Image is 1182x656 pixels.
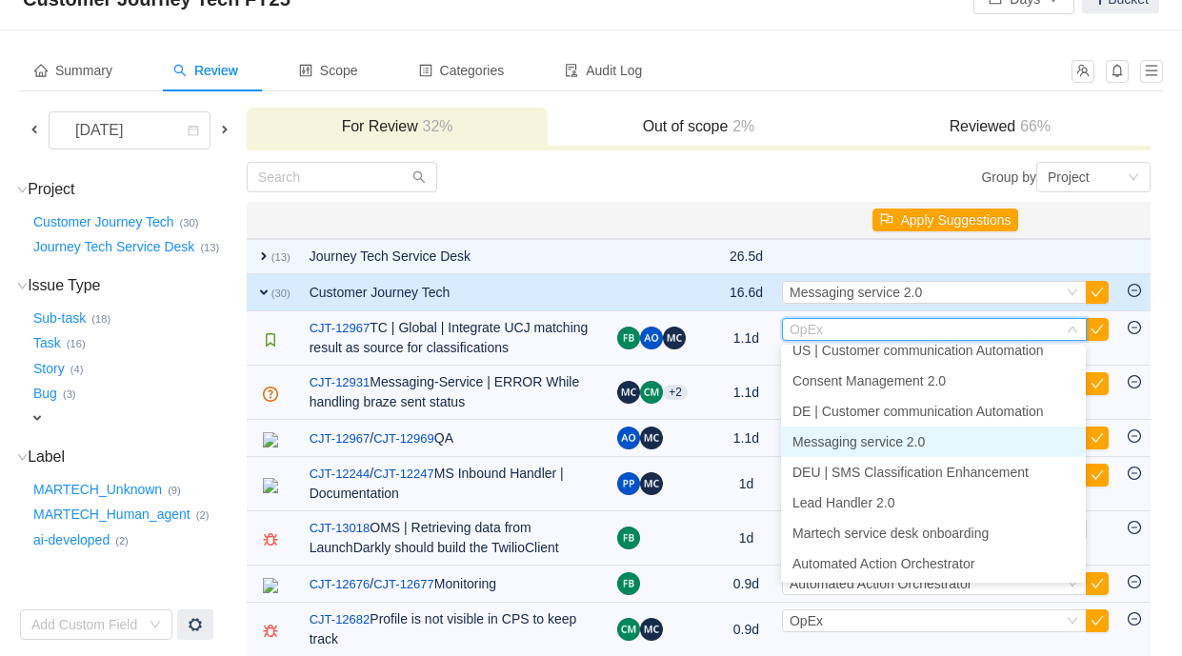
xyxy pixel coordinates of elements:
[196,509,210,521] small: (2)
[30,474,168,505] button: MARTECH_Unknown
[300,311,609,366] td: TC | Global | Integrate UCJ matching result as source for classifications
[271,251,290,263] small: (13)
[263,624,278,639] img: 10303
[565,64,578,77] i: icon: audit
[310,576,373,591] span: /
[67,338,86,349] small: (16)
[373,575,434,594] a: CJT-12677
[617,327,640,349] img: FB
[720,274,772,311] td: 16.6d
[640,427,663,449] img: MC
[617,381,640,404] img: MC
[617,572,640,595] img: FB
[30,525,115,555] button: ai-developed
[1086,281,1109,304] button: icon: check
[792,373,946,388] span: Consent Management 2.0
[263,532,278,547] img: 10303
[1128,375,1141,388] i: icon: minus-circle
[300,566,609,603] td: Monitoring
[1086,318,1109,341] button: icon: check
[271,288,290,299] small: (30)
[1128,429,1141,443] i: icon: minus-circle
[720,366,772,420] td: 1.1d
[300,239,609,274] td: Journey Tech Service Desk
[91,313,110,325] small: (18)
[792,465,1029,480] span: DEU | SMS Classification Enhancement
[310,373,371,392] a: CJT-12931
[1128,171,1139,185] i: icon: down
[30,232,200,263] button: Journey Tech Service Desk
[790,576,972,591] span: Automated Action Orchestrator
[310,575,371,594] a: CJT-12676
[1086,464,1109,487] button: icon: check
[30,447,245,467] h3: Label
[1067,324,1078,337] i: icon: down
[859,117,1141,136] h3: Reviewed
[790,285,922,300] span: Messaging service 2.0
[792,434,925,449] span: Messaging service 2.0
[640,381,663,404] img: CM
[728,118,754,134] span: 2%
[1067,615,1078,628] i: icon: down
[640,327,663,349] img: AO
[1128,612,1141,626] i: icon: minus-circle
[1067,578,1078,591] i: icon: down
[1128,521,1141,534] i: icon: minus-circle
[419,64,432,77] i: icon: profile
[640,472,663,495] img: MC
[63,388,76,400] small: (3)
[617,472,640,495] img: PP
[310,466,373,481] span: /
[30,207,180,237] button: Customer Journey Tech
[256,285,271,300] span: expand
[180,217,199,229] small: (30)
[1086,609,1109,632] button: icon: check
[17,281,28,291] i: icon: down
[256,248,271,264] span: expand
[299,64,312,77] i: icon: control
[17,185,28,195] i: icon: down
[300,366,609,420] td: Messaging-Service | ERROR While handling braze sent status
[1015,118,1051,134] span: 66%
[1067,287,1078,300] i: icon: down
[617,527,640,549] img: FB
[1128,321,1141,334] i: icon: minus-circle
[617,618,640,641] img: CM
[1128,284,1141,297] i: icon: minus-circle
[720,311,772,366] td: 1.1d
[247,162,437,192] input: Search
[1072,60,1094,83] button: icon: team
[173,64,187,77] i: icon: search
[115,535,129,547] small: (2)
[1086,372,1109,395] button: icon: check
[557,117,839,136] h3: Out of scope
[263,478,278,493] img: 20147
[200,242,219,253] small: (13)
[310,430,373,446] span: /
[790,613,823,628] span: OpEx
[1128,467,1141,480] i: icon: minus-circle
[792,343,1044,358] span: US | Customer communication Automation
[373,465,434,484] a: CJT-12247
[60,112,142,149] div: [DATE]
[300,274,609,311] td: Customer Journey Tech
[792,404,1044,419] span: DE | Customer communication Automation
[17,452,28,463] i: icon: down
[310,519,371,538] a: CJT-13018
[792,526,989,541] span: Martech service desk onboarding
[263,387,278,402] img: 10320
[310,429,371,448] a: CJT-12967
[168,485,181,496] small: (9)
[34,63,112,78] span: Summary
[720,566,772,603] td: 0.9d
[300,457,609,511] td: MS Inbound Handler | Documentation
[150,619,161,632] i: icon: down
[663,327,686,349] img: MC
[872,209,1019,231] button: icon: flagApply Suggestions
[663,385,688,400] aui-badge: +2
[1086,572,1109,595] button: icon: check
[310,465,371,484] a: CJT-12244
[263,578,278,593] img: 20147
[418,118,453,134] span: 32%
[30,276,245,295] h3: Issue Type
